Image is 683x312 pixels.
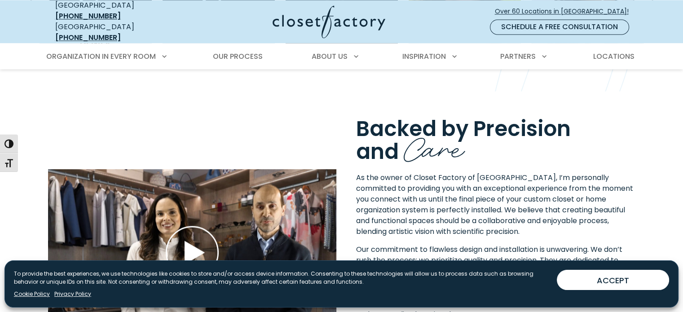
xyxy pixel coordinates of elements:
[55,22,185,43] div: [GEOGRAPHIC_DATA]
[356,136,399,166] span: and
[14,290,50,298] a: Cookie Policy
[404,123,465,168] span: Care
[46,51,156,62] span: Organization in Every Room
[14,270,550,286] p: To provide the best experiences, we use technologies like cookies to store and/or access device i...
[312,51,348,62] span: About Us
[500,51,536,62] span: Partners
[40,44,643,69] nav: Primary Menu
[55,32,121,43] a: [PHONE_NUMBER]
[495,7,636,16] span: Over 60 Locations in [GEOGRAPHIC_DATA]!
[494,4,636,19] a: Over 60 Locations in [GEOGRAPHIC_DATA]!
[55,11,121,21] a: [PHONE_NUMBER]
[356,172,635,237] p: As the owner of Closet Factory of [GEOGRAPHIC_DATA], I’m personally committed to providing you wi...
[490,19,629,35] a: Schedule a Free Consultation
[356,114,571,143] span: Backed by Precision
[213,51,263,62] span: Our Process
[557,270,669,290] button: ACCEPT
[402,51,446,62] span: Inspiration
[54,290,91,298] a: Privacy Policy
[593,51,634,62] span: Locations
[273,5,385,38] img: Closet Factory Logo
